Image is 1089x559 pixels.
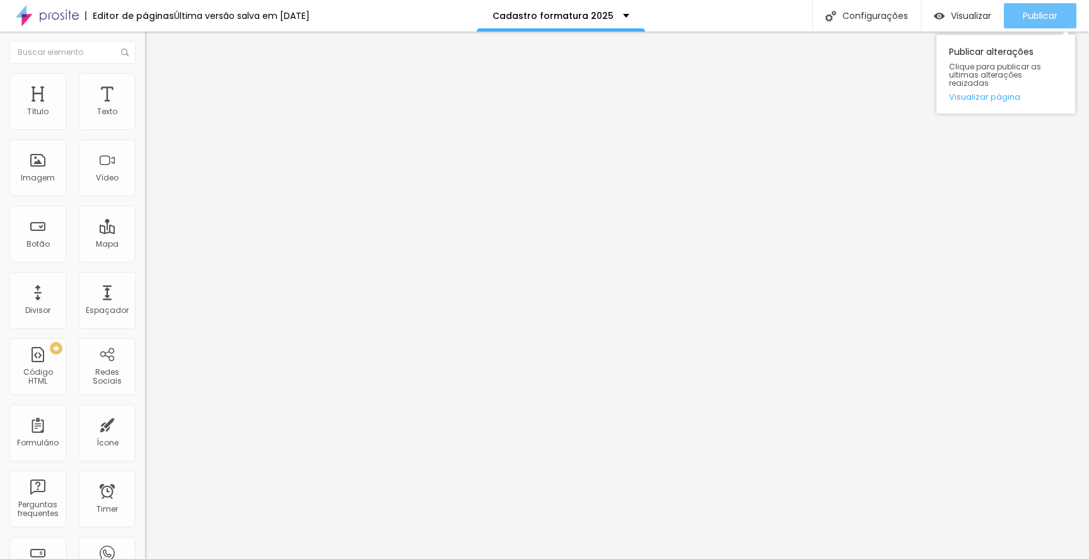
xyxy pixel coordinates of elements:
span: Clique para publicar as ultimas alterações reaizadas [949,62,1063,88]
img: view-1.svg [934,11,945,21]
div: Botão [26,240,50,249]
img: Icone [121,49,129,56]
a: Visualizar página [949,93,1063,101]
div: Redes Sociais [82,368,132,386]
div: Texto [97,107,117,116]
div: Código HTML [13,368,62,386]
button: Publicar [1004,3,1076,28]
p: Cadastro formatura 2025 [492,11,614,20]
div: Perguntas frequentes [13,500,62,519]
input: Buscar elemento [9,41,136,64]
div: Imagem [21,174,55,182]
div: Espaçador [86,306,129,315]
span: Visualizar [951,11,991,21]
div: Timer [96,505,118,514]
button: Visualizar [921,3,1004,28]
div: Editor de páginas [85,11,174,20]
div: Divisor [25,306,50,315]
span: Publicar [1023,11,1057,21]
div: Última versão salva em [DATE] [174,11,310,20]
div: Mapa [96,240,119,249]
img: Icone [825,11,836,21]
div: Título [27,107,49,116]
div: Ícone [96,438,119,447]
div: Vídeo [96,174,119,182]
div: Formulário [17,438,59,447]
iframe: Editor [145,32,1089,559]
div: Publicar alterações [936,35,1075,114]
